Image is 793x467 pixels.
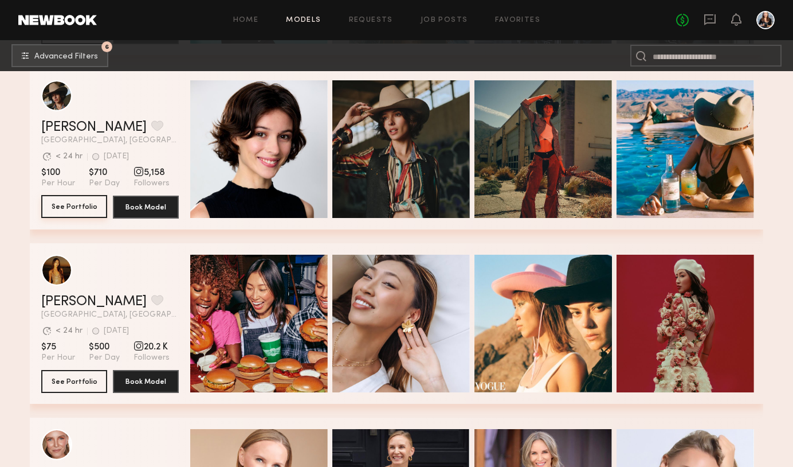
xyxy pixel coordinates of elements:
span: 20.2 K [134,341,170,353]
a: Job Posts [421,17,468,24]
div: < 24 hr [56,153,83,161]
span: Per Day [89,353,120,363]
button: See Portfolio [41,195,107,218]
span: Followers [134,353,170,363]
button: See Portfolio [41,370,107,393]
a: Requests [349,17,393,24]
span: [GEOGRAPHIC_DATA], [GEOGRAPHIC_DATA] [41,137,179,145]
span: $100 [41,167,75,178]
span: Per Hour [41,178,75,189]
a: Models [286,17,321,24]
div: < 24 hr [56,327,83,335]
span: $75 [41,341,75,353]
div: [DATE] [104,327,129,335]
a: Home [233,17,259,24]
span: [GEOGRAPHIC_DATA], [GEOGRAPHIC_DATA] [41,311,179,319]
button: 6Advanced Filters [11,44,108,67]
span: Followers [134,178,170,189]
span: 5,158 [134,167,170,178]
span: Per Day [89,178,120,189]
span: Advanced Filters [34,53,98,61]
span: $500 [89,341,120,353]
a: [PERSON_NAME] [41,120,147,134]
button: Book Model [113,196,179,219]
span: $710 [89,167,120,178]
a: Favorites [495,17,540,24]
a: [PERSON_NAME] [41,295,147,309]
span: 6 [105,44,109,49]
span: Per Hour [41,353,75,363]
div: [DATE] [104,153,129,161]
button: Book Model [113,370,179,393]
